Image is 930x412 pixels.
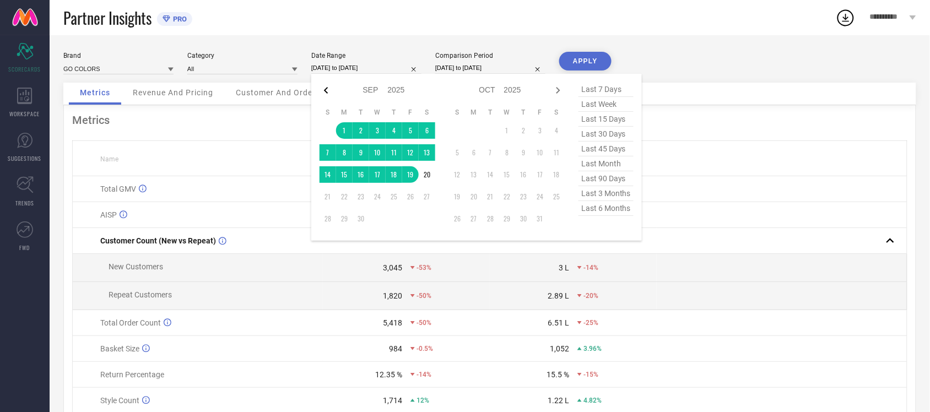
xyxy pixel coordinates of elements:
[80,88,110,97] span: Metrics
[466,108,482,117] th: Monday
[515,210,532,227] td: Thu Oct 30 2025
[100,344,139,353] span: Basket Size
[402,166,419,183] td: Fri Sep 19 2025
[369,166,386,183] td: Wed Sep 17 2025
[532,122,548,139] td: Fri Oct 03 2025
[353,166,369,183] td: Tue Sep 16 2025
[499,144,515,161] td: Wed Oct 08 2025
[63,7,152,29] span: Partner Insights
[559,263,569,272] div: 3 L
[369,188,386,205] td: Wed Sep 24 2025
[515,166,532,183] td: Thu Oct 16 2025
[532,188,548,205] td: Fri Oct 24 2025
[417,371,431,378] span: -14%
[417,345,433,353] span: -0.5%
[402,108,419,117] th: Friday
[515,108,532,117] th: Thursday
[578,127,634,142] span: last 30 days
[100,236,216,245] span: Customer Count (New vs Repeat)
[383,318,402,327] div: 5,418
[320,144,336,161] td: Sun Sep 07 2025
[499,108,515,117] th: Wednesday
[482,108,499,117] th: Tuesday
[466,210,482,227] td: Mon Oct 27 2025
[583,319,598,327] span: -25%
[187,52,298,59] div: Category
[482,188,499,205] td: Tue Oct 21 2025
[466,166,482,183] td: Mon Oct 13 2025
[386,188,402,205] td: Thu Sep 25 2025
[417,397,429,404] span: 12%
[532,210,548,227] td: Fri Oct 31 2025
[383,396,402,405] div: 1,714
[548,291,569,300] div: 2.89 L
[100,318,161,327] span: Total Order Count
[499,210,515,227] td: Wed Oct 29 2025
[515,144,532,161] td: Thu Oct 09 2025
[8,154,42,162] span: SUGGESTIONS
[100,370,164,379] span: Return Percentage
[311,62,421,74] input: Select date range
[353,188,369,205] td: Tue Sep 23 2025
[583,397,602,404] span: 4.82%
[109,262,163,271] span: New Customers
[417,292,431,300] span: -50%
[369,144,386,161] td: Wed Sep 10 2025
[336,166,353,183] td: Mon Sep 15 2025
[417,264,431,272] span: -53%
[320,188,336,205] td: Sun Sep 21 2025
[435,52,545,59] div: Comparison Period
[100,210,117,219] span: AISP
[100,396,139,405] span: Style Count
[583,264,598,272] span: -14%
[499,188,515,205] td: Wed Oct 22 2025
[72,113,907,127] div: Metrics
[419,122,435,139] td: Sat Sep 06 2025
[336,108,353,117] th: Monday
[449,144,466,161] td: Sun Oct 05 2025
[548,122,565,139] td: Sat Oct 04 2025
[548,144,565,161] td: Sat Oct 11 2025
[353,122,369,139] td: Tue Sep 02 2025
[578,97,634,112] span: last week
[515,188,532,205] td: Thu Oct 23 2025
[336,188,353,205] td: Mon Sep 22 2025
[532,166,548,183] td: Fri Oct 17 2025
[417,319,431,327] span: -50%
[353,210,369,227] td: Tue Sep 30 2025
[383,263,402,272] div: 3,045
[548,108,565,117] th: Saturday
[369,122,386,139] td: Wed Sep 03 2025
[515,122,532,139] td: Thu Oct 02 2025
[550,344,569,353] div: 1,052
[482,144,499,161] td: Tue Oct 07 2025
[466,144,482,161] td: Mon Oct 06 2025
[383,291,402,300] div: 1,820
[389,344,402,353] div: 984
[419,108,435,117] th: Saturday
[386,122,402,139] td: Thu Sep 04 2025
[449,166,466,183] td: Sun Oct 12 2025
[578,171,634,186] span: last 90 days
[482,210,499,227] td: Tue Oct 28 2025
[482,166,499,183] td: Tue Oct 14 2025
[20,243,30,252] span: FWD
[499,166,515,183] td: Wed Oct 15 2025
[369,108,386,117] th: Wednesday
[449,108,466,117] th: Sunday
[578,156,634,171] span: last month
[353,144,369,161] td: Tue Sep 09 2025
[419,144,435,161] td: Sat Sep 13 2025
[15,199,34,207] span: TRENDS
[9,65,41,73] span: SCORECARDS
[100,155,118,163] span: Name
[499,122,515,139] td: Wed Oct 01 2025
[100,185,136,193] span: Total GMV
[10,110,40,118] span: WORKSPACE
[336,210,353,227] td: Mon Sep 29 2025
[320,166,336,183] td: Sun Sep 14 2025
[578,82,634,97] span: last 7 days
[548,396,569,405] div: 1.22 L
[532,108,548,117] th: Friday
[578,186,634,201] span: last 3 months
